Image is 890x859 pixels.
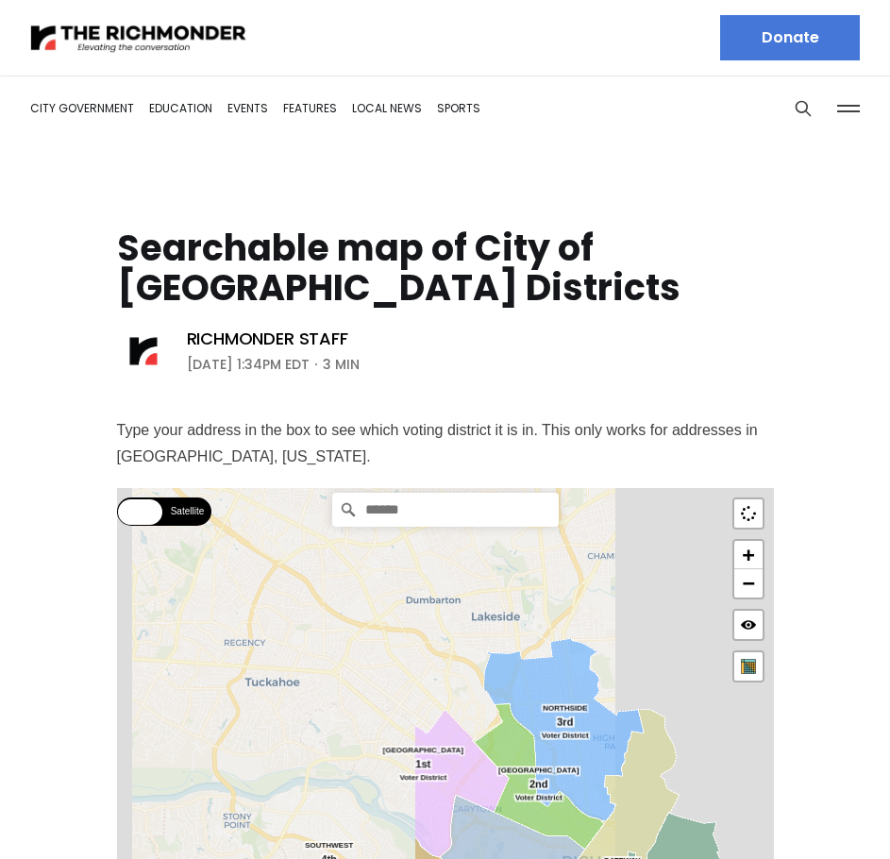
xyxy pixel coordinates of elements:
p: Type your address in the box to see which voting district it is in. This only works for addresses... [117,417,774,470]
a: Zoom out [734,569,763,598]
a: Show me where I am [734,499,763,528]
h1: Searchable map of City of [GEOGRAPHIC_DATA] Districts [117,228,774,308]
a: Local News [352,100,422,116]
label: Satellite [164,497,211,526]
input: Search [332,493,559,527]
img: The Richmonder [30,22,247,55]
a: Zoom in [734,541,763,569]
a: Education [149,100,212,116]
button: Search this site [789,94,817,123]
time: [DATE] 1:34PM EDT [187,353,310,376]
img: Richmonder Staff [117,325,170,378]
a: Features [283,100,337,116]
a: Sports [437,100,480,116]
a: Richmonder Staff [187,328,348,350]
a: Donate [720,15,860,60]
span: 3 min [323,353,360,376]
a: Events [227,100,268,116]
iframe: portal-trigger [418,766,890,859]
a: City Government [30,100,134,116]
